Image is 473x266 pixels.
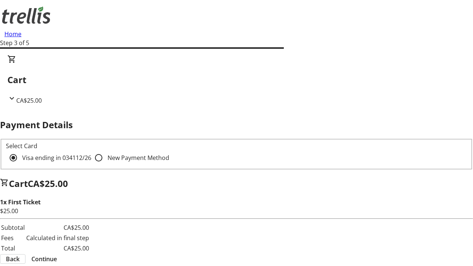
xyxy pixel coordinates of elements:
[25,255,63,263] button: Continue
[7,73,466,86] h2: Cart
[28,177,68,190] span: CA$25.00
[1,243,25,253] td: Total
[26,233,89,243] td: Calculated in final step
[16,96,42,105] span: CA$25.00
[6,141,467,150] div: Select Card
[31,255,57,263] span: Continue
[9,177,28,190] span: Cart
[7,55,466,105] div: CartCA$25.00
[26,223,89,232] td: CA$25.00
[1,223,25,232] td: Subtotal
[22,154,91,162] span: Visa ending in 0341
[76,154,91,162] span: 12/26
[1,233,25,243] td: Fees
[26,243,89,253] td: CA$25.00
[106,153,169,162] label: New Payment Method
[6,255,20,263] span: Back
